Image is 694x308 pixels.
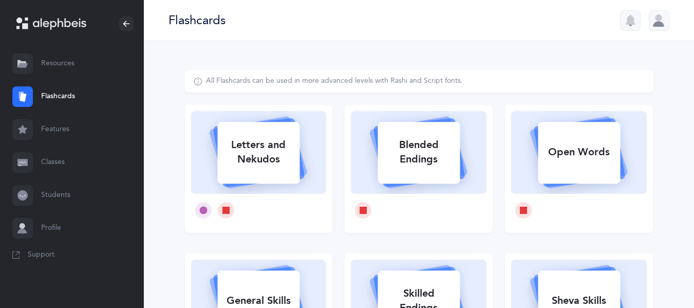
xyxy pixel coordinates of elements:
[538,139,620,166] div: Open Words
[378,132,460,173] div: Blended Endings
[28,250,54,260] span: Support
[168,12,226,29] div: Flashcards
[206,76,463,86] div: All Flashcards can be used in more advanced levels with Rashi and Script fonts.
[217,132,299,173] div: Letters and Nekudos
